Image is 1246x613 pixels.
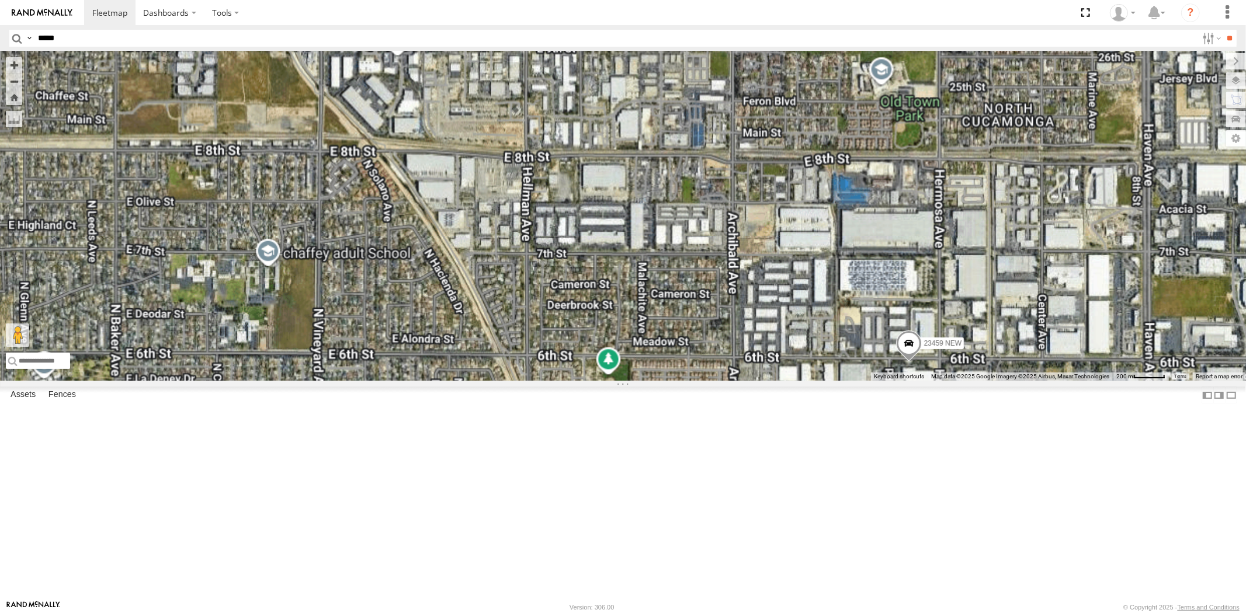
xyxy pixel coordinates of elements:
[874,372,924,381] button: Keyboard shortcuts
[1198,30,1223,47] label: Search Filter Options
[6,601,60,613] a: Visit our Website
[1175,374,1187,379] a: Terms
[1116,373,1133,379] span: 200 m
[12,9,72,17] img: rand-logo.svg
[25,30,34,47] label: Search Query
[6,89,22,105] button: Zoom Home
[1123,604,1240,611] div: © Copyright 2025 -
[1181,4,1200,22] i: ?
[1106,4,1140,22] div: Sardor Khadjimedov
[5,387,41,403] label: Assets
[6,57,22,73] button: Zoom in
[924,339,962,347] span: 23459 NEW
[1113,372,1169,381] button: Map Scale: 200 m per 51 pixels
[43,387,82,403] label: Fences
[1213,386,1225,403] label: Dock Summary Table to the Right
[1226,130,1246,147] label: Map Settings
[1178,604,1240,611] a: Terms and Conditions
[6,323,29,347] button: Drag Pegman onto the map to open Street View
[1226,386,1237,403] label: Hide Summary Table
[1196,373,1242,379] a: Report a map error
[931,373,1109,379] span: Map data ©2025 Google Imagery ©2025 Airbus, Maxar Technologies
[6,73,22,89] button: Zoom out
[1202,386,1213,403] label: Dock Summary Table to the Left
[570,604,614,611] div: Version: 306.00
[6,111,22,127] label: Measure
